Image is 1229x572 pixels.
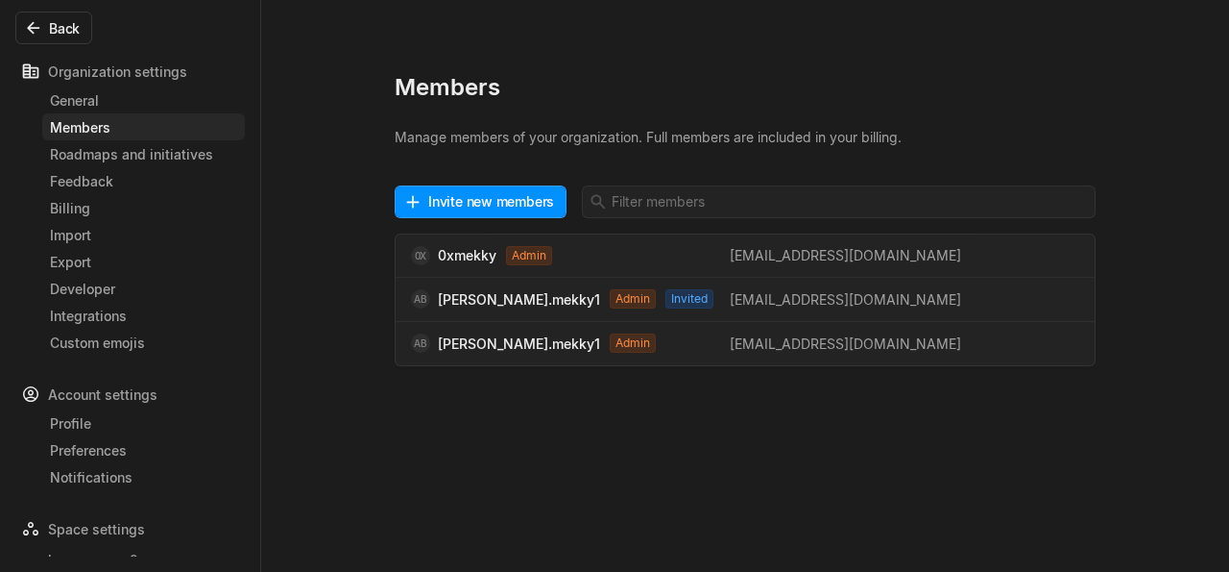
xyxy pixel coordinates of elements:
[15,12,92,44] button: Back
[48,550,143,570] span: bugswagger2r
[50,413,237,434] div: Profile
[395,72,1096,127] div: Members
[42,248,245,275] a: Export
[42,463,245,490] a: Notifications
[414,334,426,353] span: AB
[730,289,1048,310] span: [EMAIL_ADDRESS][DOMAIN_NAME]
[411,334,730,354] span: [PERSON_NAME].mekky1
[50,252,237,272] div: Export
[42,329,245,356] a: Custom emojis
[42,410,245,436] a: Profile
[42,302,245,329] a: Integrations
[610,289,656,309] div: Admin
[42,140,245,167] a: Roadmaps and initiatives
[610,334,656,353] div: Admin
[50,117,237,137] div: Members
[411,289,730,310] span: [PERSON_NAME].mekky1
[50,198,237,218] div: Billing
[42,87,245,113] a: General
[730,245,1048,265] span: [EMAIL_ADDRESS][DOMAIN_NAME]
[42,194,245,221] a: Billing
[730,334,1048,354] span: [EMAIL_ADDRESS][DOMAIN_NAME]
[50,90,237,111] div: General
[50,225,237,245] div: Import
[42,275,245,302] a: Developer
[42,113,245,140] a: Members
[50,279,237,299] div: Developer
[414,289,426,309] span: AB
[50,306,237,326] div: Integrations
[42,436,245,463] a: Preferences
[506,246,552,265] div: Admin
[50,333,237,353] div: Custom emojis
[50,171,237,191] div: Feedback
[582,186,1096,218] input: Filter members
[50,144,237,164] div: Roadmaps and initiatives
[395,127,1096,162] div: Manage members of your organization. Full members are included in your billing.
[50,467,237,487] div: Notifications
[15,379,245,410] div: Account settings
[395,186,566,218] button: Invite new members
[665,289,713,309] div: Invited
[42,167,245,194] a: Feedback
[42,221,245,248] a: Import
[15,56,245,87] div: Organization settings
[415,246,426,265] span: 0X
[411,245,730,265] span: 0xmekky
[50,440,237,460] div: Preferences
[15,513,245,544] div: Space settings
